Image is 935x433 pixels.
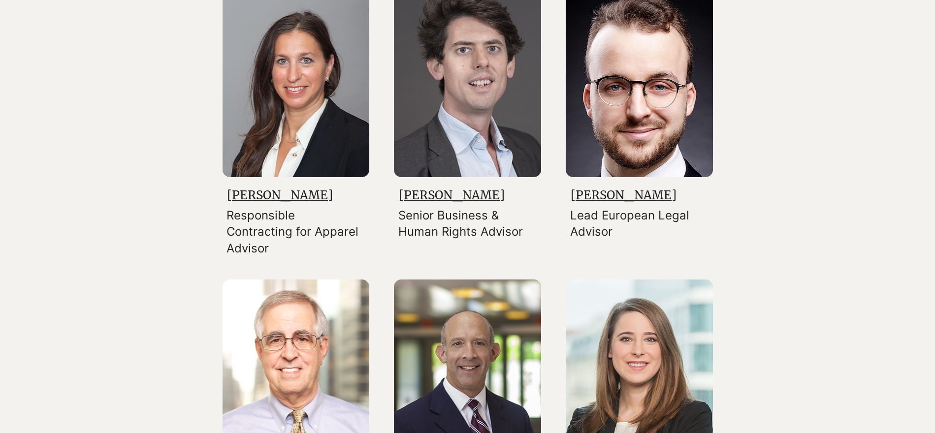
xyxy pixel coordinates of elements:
[399,187,505,203] a: [PERSON_NAME]
[226,207,359,257] p: Responsible Contracting for Apparel Advisor
[571,187,677,203] a: [PERSON_NAME]
[227,187,333,203] a: [PERSON_NAME]
[570,207,703,240] p: Lead European Legal Advisor
[398,207,531,240] p: Senior Business & Human Rights Advisor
